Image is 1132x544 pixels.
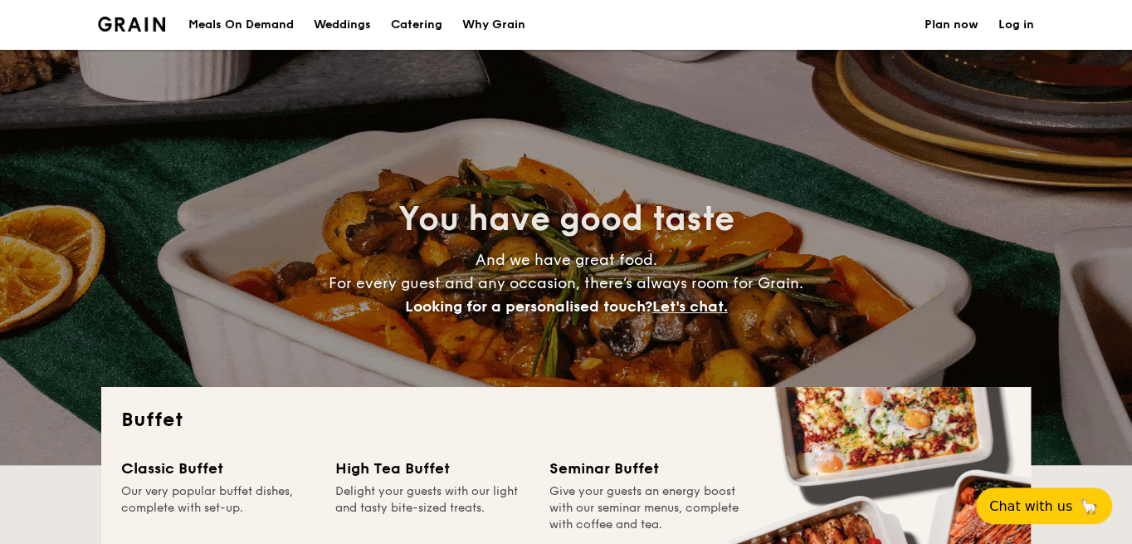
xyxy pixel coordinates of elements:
[98,17,165,32] img: Grain
[121,407,1011,434] h2: Buffet
[335,483,529,533] div: Delight your guests with our light and tasty bite-sized treats.
[121,457,315,480] div: Classic Buffet
[335,457,529,480] div: High Tea Buffet
[976,488,1112,524] button: Chat with us🦙
[549,457,744,480] div: Seminar Buffet
[98,17,165,32] a: Logotype
[652,297,728,316] span: Let's chat.
[405,297,652,316] span: Looking for a personalised touch?
[549,483,744,533] div: Give your guests an energy boost with our seminar menus, complete with coffee and tea.
[989,498,1072,514] span: Chat with us
[1079,497,1099,516] span: 🦙
[121,483,315,533] div: Our very popular buffet dishes, complete with set-up.
[329,251,803,316] span: And we have great food. For every guest and any occasion, there’s always room for Grain.
[398,199,734,239] span: You have good taste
